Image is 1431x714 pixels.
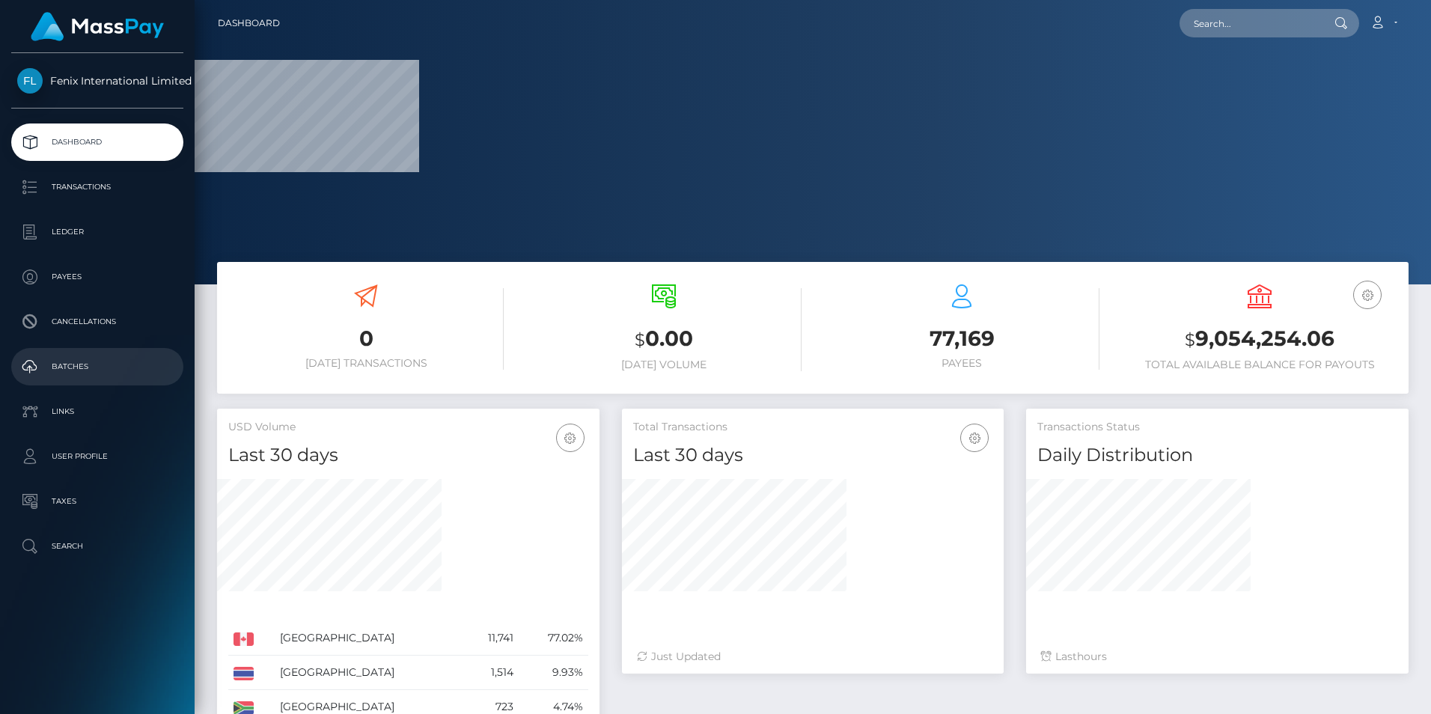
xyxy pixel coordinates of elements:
h4: Last 30 days [228,442,588,469]
img: TH.png [234,667,254,680]
p: Taxes [17,490,177,513]
td: 1,514 [464,656,519,690]
h3: 77,169 [824,324,1099,353]
td: [GEOGRAPHIC_DATA] [275,621,464,656]
p: Search [17,535,177,558]
p: Ledger [17,221,177,243]
small: $ [635,329,645,350]
p: Cancellations [17,311,177,333]
a: Taxes [11,483,183,520]
h5: Total Transactions [633,420,993,435]
p: Payees [17,266,177,288]
h4: Last 30 days [633,442,993,469]
p: Batches [17,356,177,378]
h4: Daily Distribution [1037,442,1397,469]
h3: 0.00 [526,324,802,355]
h6: [DATE] Volume [526,358,802,371]
img: MassPay Logo [31,12,164,41]
td: 11,741 [464,621,519,656]
a: Dashboard [11,123,183,161]
a: Links [11,393,183,430]
h6: Payees [824,357,1099,370]
p: Transactions [17,176,177,198]
p: Dashboard [17,131,177,153]
h3: 0 [228,324,504,353]
a: Payees [11,258,183,296]
a: User Profile [11,438,183,475]
td: 77.02% [519,621,588,656]
a: Ledger [11,213,183,251]
a: Cancellations [11,303,183,341]
h5: USD Volume [228,420,588,435]
img: CA.png [234,632,254,646]
p: User Profile [17,445,177,468]
small: $ [1185,329,1195,350]
h3: 9,054,254.06 [1122,324,1397,355]
a: Transactions [11,168,183,206]
span: Fenix International Limited [11,74,183,88]
h6: [DATE] Transactions [228,357,504,370]
input: Search... [1180,9,1320,37]
div: Last hours [1041,649,1394,665]
img: Fenix International Limited [17,68,43,94]
td: 9.93% [519,656,588,690]
td: [GEOGRAPHIC_DATA] [275,656,464,690]
h5: Transactions Status [1037,420,1397,435]
h6: Total Available Balance for Payouts [1122,358,1397,371]
a: Batches [11,348,183,385]
a: Dashboard [218,7,280,39]
a: Search [11,528,183,565]
div: Just Updated [637,649,989,665]
p: Links [17,400,177,423]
